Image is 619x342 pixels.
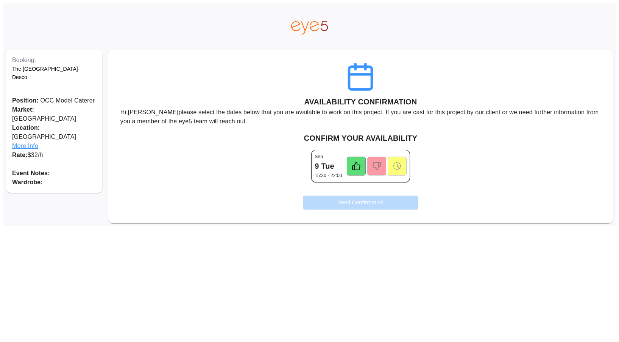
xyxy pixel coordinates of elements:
[12,152,28,158] span: Rate:
[12,123,96,151] p: [GEOGRAPHIC_DATA]
[12,178,96,187] p: Wardrobe:
[114,132,607,144] h6: CONFIRM YOUR AVAILABILITY
[12,56,96,65] p: Booking:
[12,151,96,160] p: $ 32 /h
[12,169,96,178] p: Event Notes:
[304,96,417,108] h6: AVAILABILITY CONFIRMATION
[12,141,96,151] span: More Info
[315,160,334,172] h6: 9 Tue
[120,108,601,126] p: Hi, [PERSON_NAME] please select the dates below that you are available to work on this project. I...
[315,153,323,160] p: Sep
[12,106,34,113] span: Market:
[315,172,342,179] p: 15:30 - 22:00
[303,196,418,210] button: Send Confirmation
[12,65,96,82] p: The [GEOGRAPHIC_DATA]- Desco
[12,97,39,104] span: Position:
[12,123,96,132] span: Location:
[12,96,96,105] p: OCC Model Caterer
[291,21,327,34] img: eye5
[12,105,96,123] p: [GEOGRAPHIC_DATA]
